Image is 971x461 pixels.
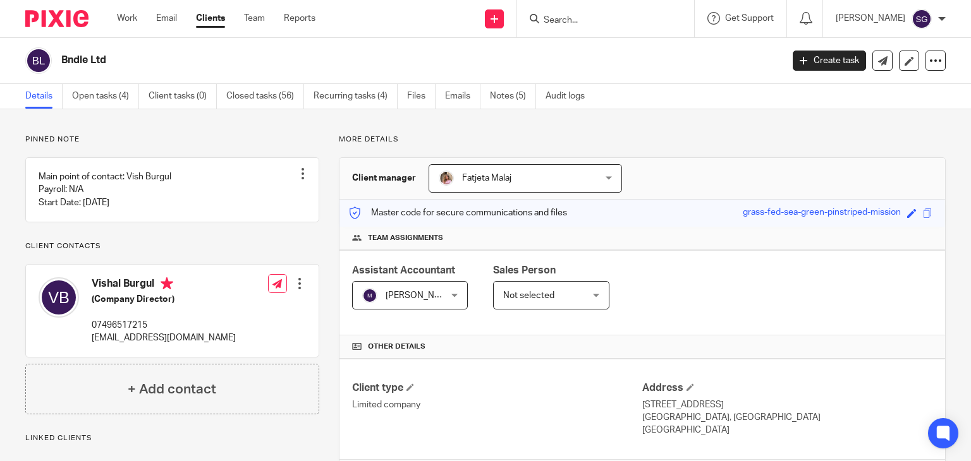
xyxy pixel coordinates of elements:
a: Recurring tasks (4) [314,84,398,109]
span: Sales Person [493,265,556,275]
p: [GEOGRAPHIC_DATA] [642,424,932,436]
span: Get Support [725,14,774,23]
a: Emails [445,84,480,109]
h4: Address [642,381,932,395]
span: Assistant Accountant [352,265,455,275]
img: Pixie [25,10,89,27]
i: Primary [161,277,173,290]
a: Reports [284,12,315,25]
h4: Vishal Burgul [92,277,236,293]
p: Pinned note [25,135,319,145]
p: Limited company [352,398,642,411]
a: Closed tasks (56) [226,84,304,109]
a: Team [244,12,265,25]
img: svg%3E [25,47,52,74]
h3: Client manager [352,172,416,184]
a: Audit logs [546,84,594,109]
a: Clients [196,12,225,25]
span: Fatjeta Malaj [462,174,511,183]
a: Notes (5) [490,84,536,109]
p: [STREET_ADDRESS] [642,398,932,411]
p: Client contacts [25,241,319,251]
a: Open tasks (4) [72,84,139,109]
a: Files [407,84,436,109]
p: [PERSON_NAME] [836,12,905,25]
span: Not selected [503,291,554,300]
span: Other details [368,342,425,352]
img: svg%3E [912,9,932,29]
h4: Client type [352,381,642,395]
img: svg%3E [39,277,79,318]
h4: + Add contact [128,380,216,399]
a: Client tasks (0) [149,84,217,109]
input: Search [542,15,656,27]
h5: (Company Director) [92,293,236,306]
p: 07496517215 [92,319,236,332]
span: Team assignments [368,233,443,243]
p: [EMAIL_ADDRESS][DOMAIN_NAME] [92,332,236,344]
h2: Bndle Ltd [61,54,632,67]
p: [GEOGRAPHIC_DATA], [GEOGRAPHIC_DATA] [642,411,932,424]
span: [PERSON_NAME] [386,291,455,300]
a: Email [156,12,177,25]
a: Work [117,12,137,25]
img: svg%3E [362,288,377,303]
p: More details [339,135,946,145]
a: Create task [793,51,866,71]
a: Details [25,84,63,109]
p: Master code for secure communications and files [349,207,567,219]
div: grass-fed-sea-green-pinstriped-mission [743,206,901,220]
p: Linked clients [25,433,319,443]
img: MicrosoftTeams-image%20(5).png [439,171,454,186]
